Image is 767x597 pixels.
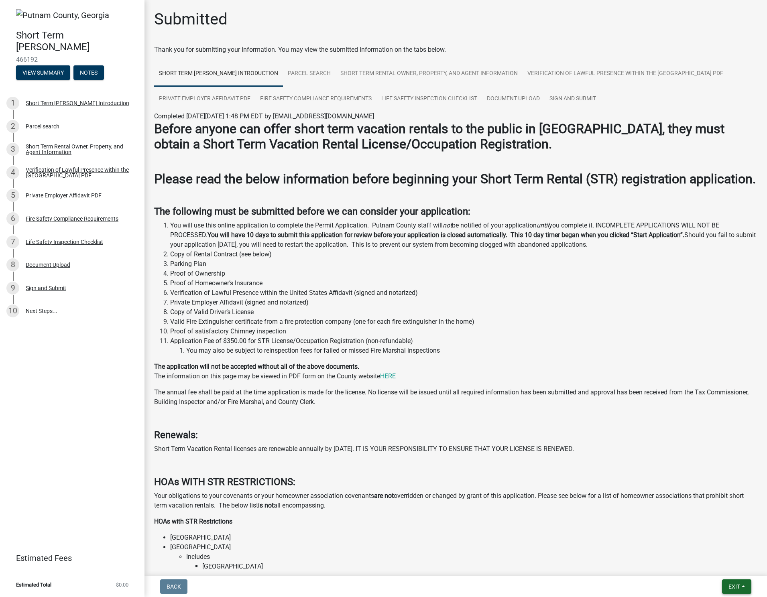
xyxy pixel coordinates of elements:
div: Short Term [PERSON_NAME] Introduction [26,100,129,106]
a: Private Employer Affidavit PDF [154,86,255,112]
li: Copy of Rental Contract (see below) [170,250,757,259]
button: Back [160,579,187,594]
a: Fire Safety Compliance Requirements [255,86,376,112]
strong: HOAs with STR Restrictions [154,518,232,525]
li: Copy of Valid Driver’s License [170,307,757,317]
a: Verification of Lawful Presence within the [GEOGRAPHIC_DATA] PDF [523,61,728,87]
li: Private Employer Affidavit (signed and notarized) [170,298,757,307]
div: 5 [6,189,19,202]
wm-modal-confirm: Summary [16,70,70,77]
h1: Submitted [154,10,228,29]
div: 2 [6,120,19,133]
li: Parking Plan [170,259,757,269]
div: Document Upload [26,262,70,268]
div: Short Term Rental Owner, Property, and Agent Information [26,144,132,155]
a: Short Term Rental Owner, Property, and Agent Information [336,61,523,87]
span: $0.00 [116,582,128,587]
li: Valid Fire Extinguisher certificate from a fire protection company (one for each fire extinguishe... [170,317,757,327]
div: 9 [6,282,19,294]
a: Document Upload [482,86,545,112]
div: 6 [6,212,19,225]
a: Sign and Submit [545,86,601,112]
a: Life Safety Inspection Checklist [376,86,482,112]
wm-modal-confirm: Notes [73,70,104,77]
div: Private Employer Affidavit PDF [26,193,102,198]
div: 1 [6,97,19,110]
span: Back [167,583,181,590]
li: Arrowhead Trail [202,571,757,581]
li: Proof of satisfactory Chimney inspection [170,327,757,336]
strong: The application will not be accepted without all of the above documents. [154,363,359,370]
strong: Renewals: [154,429,198,441]
p: Your obligations to your covenants or your homeowner association covenants overridden or changed ... [154,491,757,510]
li: Application Fee of $350.00 for STR License/Occupation Registration (non-refundable) [170,336,757,355]
a: Short Term [PERSON_NAME] Introduction [154,61,283,87]
span: 466192 [16,56,128,63]
li: You will use this online application to complete the Permit Application. Putnam County staff will... [170,221,757,250]
li: Verification of Lawful Presence within the United States Affidavit (signed and notarized) [170,288,757,298]
button: View Summary [16,65,70,80]
img: Putnam County, Georgia [16,9,109,21]
li: You may also be subject to reinspection fees for failed or missed Fire Marshal inspections [186,346,757,355]
div: 10 [6,305,19,317]
div: 7 [6,236,19,248]
p: The information on this page may be viewed in PDF form on the County website [154,362,757,381]
div: Fire Safety Compliance Requirements [26,216,118,221]
div: 4 [6,166,19,179]
button: Notes [73,65,104,80]
strong: are not [374,492,394,500]
a: Parcel search [283,61,336,87]
div: Sign and Submit [26,285,66,291]
strong: is not [258,502,274,509]
strong: Before anyone can offer short term vacation rentals to the public in [GEOGRAPHIC_DATA], they must... [154,121,724,152]
li: Proof of Homeowner’s Insurance [170,278,757,288]
div: Life Safety Inspection Checklist [26,239,103,245]
strong: HOAs WITH STR RESTRICTIONS: [154,476,295,487]
p: Short Term Vacation Rental licenses are renewable annually by [DATE]. IT IS YOUR RESPONSIBILITY T... [154,444,757,454]
span: Completed [DATE][DATE] 1:48 PM EDT by [EMAIL_ADDRESS][DOMAIN_NAME] [154,112,374,120]
strong: You will have 10 days to submit this application for review before your application is closed aut... [208,231,684,239]
a: HERE [380,372,396,380]
button: Exit [722,579,751,594]
p: The annual fee shall be paid at the time application is made for the license. No license will be ... [154,388,757,407]
strong: The following must be submitted before we can consider your application: [154,206,470,217]
i: until [537,221,549,229]
div: Thank you for submitting your information. You may view the submitted information on the tabs below. [154,45,757,55]
i: not [443,221,452,229]
a: Estimated Fees [6,550,132,566]
h4: Short Term [PERSON_NAME] [16,30,138,53]
div: Verification of Lawful Presence within the [GEOGRAPHIC_DATA] PDF [26,167,132,178]
strong: Please read the below information before beginning your Short Term Rental (STR) registration appl... [154,171,756,187]
li: [GEOGRAPHIC_DATA] [202,562,757,571]
li: [GEOGRAPHIC_DATA] [170,533,757,542]
li: Proof of Ownership [170,269,757,278]
span: Exit [728,583,740,590]
div: Parcel search [26,124,59,129]
div: 3 [6,143,19,156]
span: Estimated Total [16,582,51,587]
div: 8 [6,258,19,271]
